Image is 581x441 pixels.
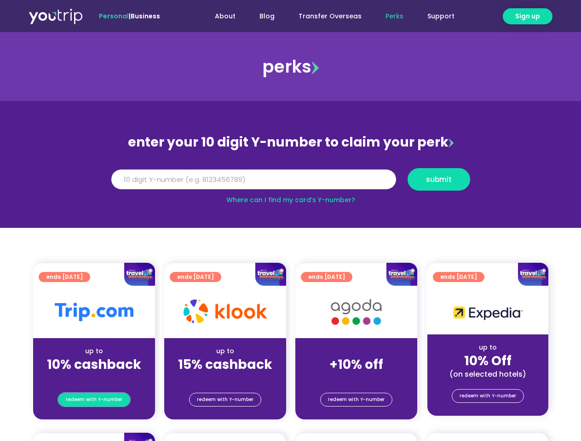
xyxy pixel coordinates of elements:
[203,8,247,25] a: About
[348,346,365,356] span: up to
[99,11,160,21] span: |
[408,168,470,191] button: submit
[172,346,279,356] div: up to
[460,390,516,402] span: redeem with Y-number
[464,352,512,370] strong: 10% Off
[111,170,396,190] input: 10 digit Y-number (e.g. 8123456789)
[58,393,130,407] a: redeem with Y-number
[226,195,355,204] a: Where can I find my card’s Y-number?
[426,176,452,183] span: submit
[503,8,552,24] a: Sign up
[40,346,148,356] div: up to
[374,8,415,25] a: Perks
[287,8,374,25] a: Transfer Overseas
[178,356,272,373] strong: 15% cashback
[99,11,129,21] span: Personal
[172,373,279,383] div: (for stays only)
[515,11,540,21] span: Sign up
[329,356,383,373] strong: +10% off
[247,8,287,25] a: Blog
[107,130,475,154] div: enter your 10 digit Y-number to claim your perk
[415,8,466,25] a: Support
[185,8,466,25] nav: Menu
[131,11,160,21] a: Business
[303,373,410,383] div: (for stays only)
[435,343,541,352] div: up to
[47,356,141,373] strong: 10% cashback
[189,393,261,407] a: redeem with Y-number
[197,393,253,406] span: redeem with Y-number
[40,373,148,383] div: (for stays only)
[328,393,385,406] span: redeem with Y-number
[452,389,524,403] a: redeem with Y-number
[435,369,541,379] div: (on selected hotels)
[66,393,122,406] span: redeem with Y-number
[320,393,392,407] a: redeem with Y-number
[111,168,470,198] form: Y Number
